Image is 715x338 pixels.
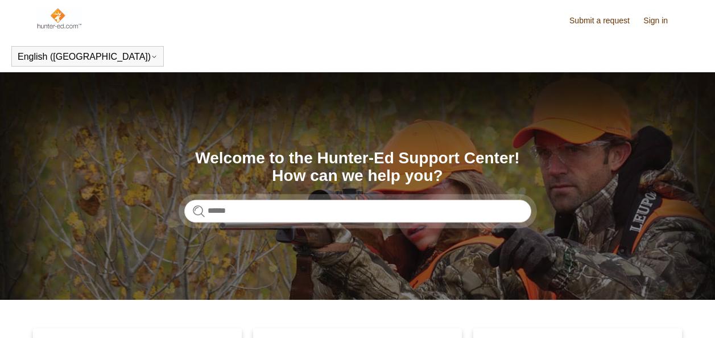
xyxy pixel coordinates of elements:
[18,52,158,62] button: English ([GEOGRAPHIC_DATA])
[643,15,679,27] a: Sign in
[569,15,641,27] a: Submit a request
[184,200,531,222] input: Search
[685,308,715,338] div: Live chat
[36,7,82,30] img: Hunter-Ed Help Center home page
[184,150,531,185] h1: Welcome to the Hunter-Ed Support Center! How can we help you?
